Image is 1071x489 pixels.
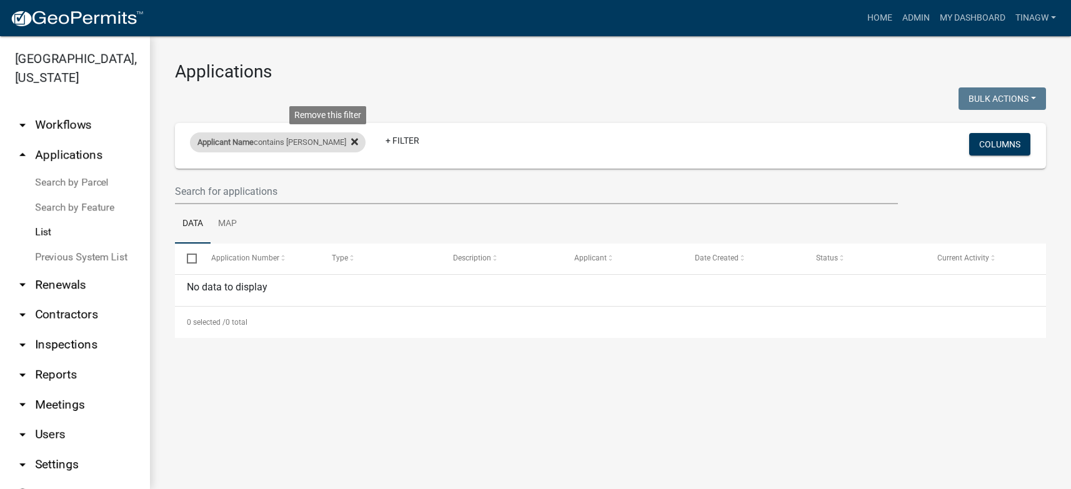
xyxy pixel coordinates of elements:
[937,254,989,262] span: Current Activity
[441,244,562,274] datatable-header-cell: Description
[332,254,348,262] span: Type
[925,244,1046,274] datatable-header-cell: Current Activity
[15,277,30,292] i: arrow_drop_down
[211,204,244,244] a: Map
[175,307,1046,338] div: 0 total
[804,244,925,274] datatable-header-cell: Status
[862,6,897,30] a: Home
[289,106,366,124] div: Remove this filter
[695,254,739,262] span: Date Created
[562,244,683,274] datatable-header-cell: Applicant
[175,204,211,244] a: Data
[175,61,1046,82] h3: Applications
[190,132,366,152] div: contains [PERSON_NAME]
[199,244,320,274] datatable-header-cell: Application Number
[969,133,1030,156] button: Columns
[15,367,30,382] i: arrow_drop_down
[15,117,30,132] i: arrow_drop_down
[683,244,804,274] datatable-header-cell: Date Created
[320,244,441,274] datatable-header-cell: Type
[15,427,30,442] i: arrow_drop_down
[1010,6,1061,30] a: TinaGW
[175,244,199,274] datatable-header-cell: Select
[15,307,30,322] i: arrow_drop_down
[175,275,1046,306] div: No data to display
[15,457,30,472] i: arrow_drop_down
[197,137,254,147] span: Applicant Name
[376,129,429,152] a: + Filter
[816,254,838,262] span: Status
[935,6,1010,30] a: My Dashboard
[574,254,607,262] span: Applicant
[453,254,491,262] span: Description
[15,147,30,162] i: arrow_drop_up
[187,318,226,327] span: 0 selected /
[897,6,935,30] a: Admin
[15,337,30,352] i: arrow_drop_down
[175,179,898,204] input: Search for applications
[211,254,279,262] span: Application Number
[15,397,30,412] i: arrow_drop_down
[959,87,1046,110] button: Bulk Actions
